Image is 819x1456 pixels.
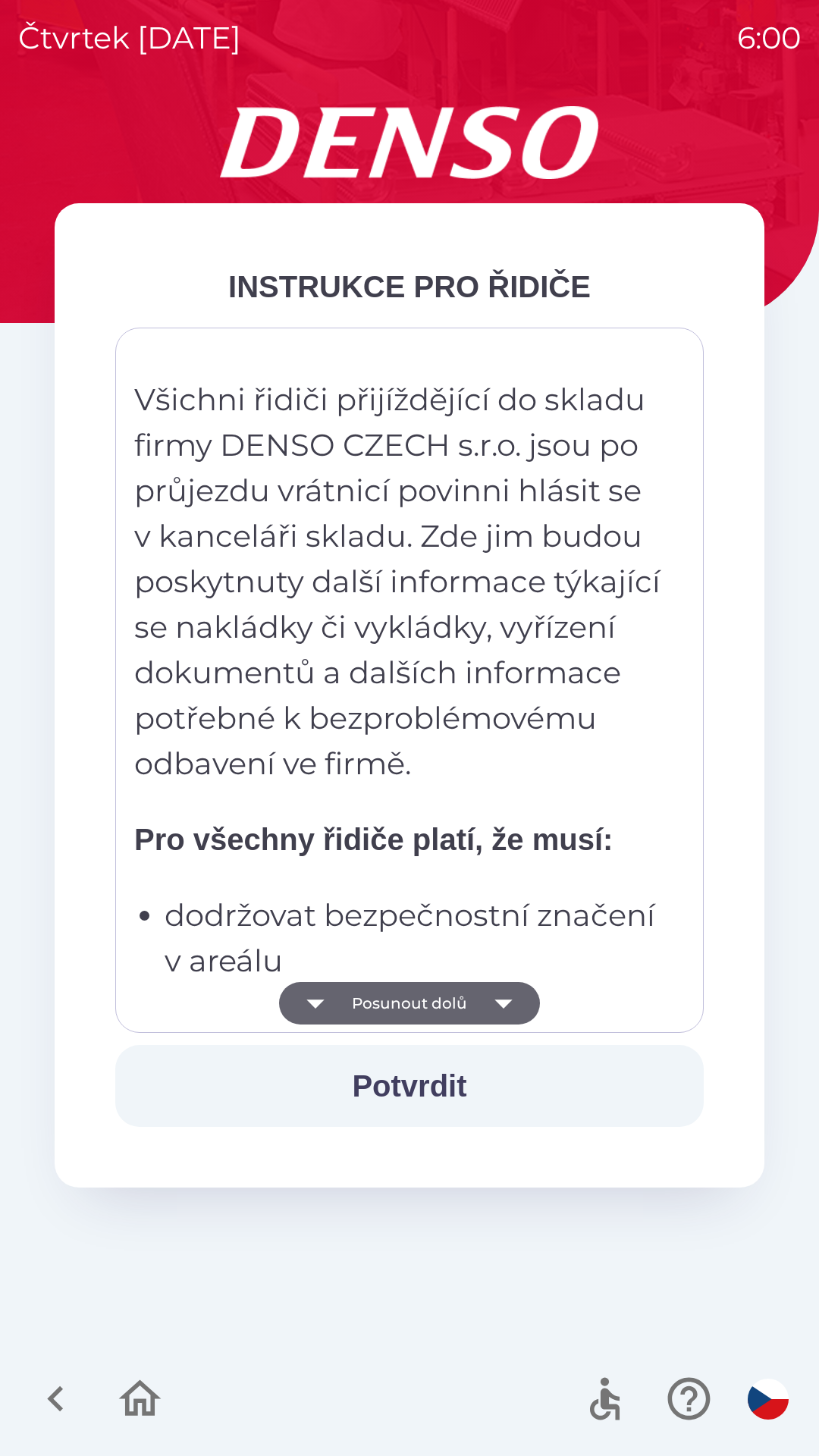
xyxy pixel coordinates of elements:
p: dodržovat bezpečnostní značení v areálu [165,893,664,984]
p: Všichni řidiči přijíždějící do skladu firmy DENSO CZECH s.r.o. jsou po průjezdu vrátnicí povinni ... [134,377,664,786]
img: Logo [55,106,764,179]
p: 6:00 [737,15,801,61]
strong: Pro všechny řidiče platí, že musí: [134,823,613,856]
button: Posunout dolů [279,982,540,1025]
button: Potvrdit [115,1045,704,1127]
p: čtvrtek [DATE] [18,15,241,61]
img: cs flag [748,1379,789,1420]
div: INSTRUKCE PRO ŘIDIČE [115,264,704,309]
